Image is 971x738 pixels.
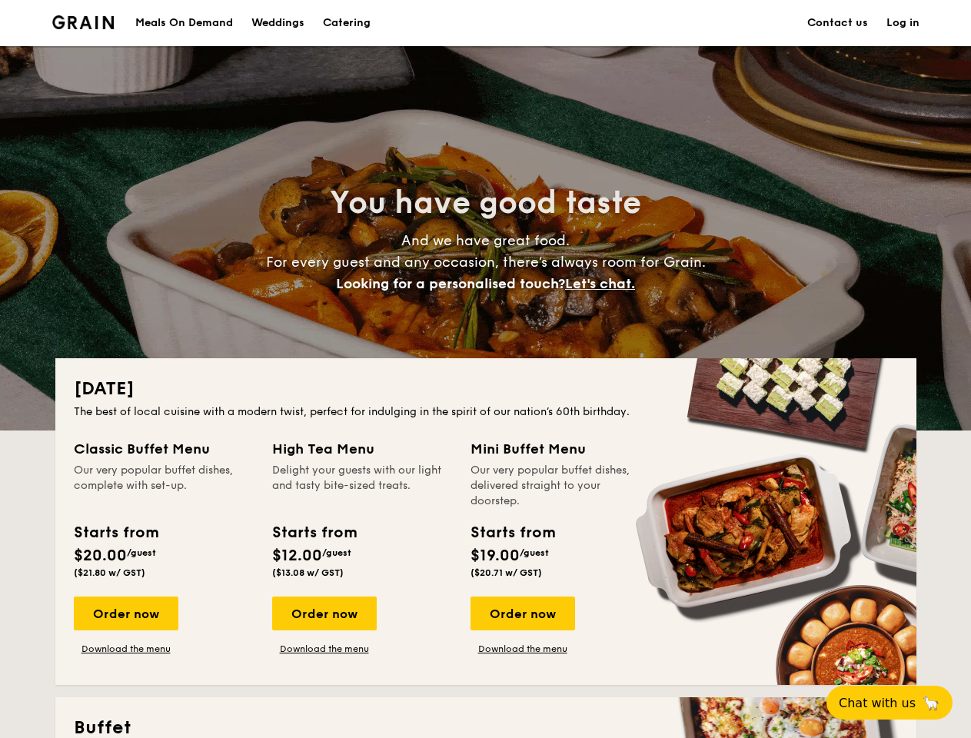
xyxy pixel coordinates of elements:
span: ($20.71 w/ GST) [471,567,542,578]
span: $19.00 [471,547,520,565]
span: $12.00 [272,547,322,565]
a: Download the menu [74,643,178,655]
div: Order now [471,597,575,630]
div: Our very popular buffet dishes, complete with set-up. [74,463,254,509]
h2: [DATE] [74,377,898,401]
span: Looking for a personalised touch? [336,275,565,292]
span: /guest [520,547,549,558]
span: And we have great food. For every guest and any occasion, there’s always room for Grain. [266,232,706,292]
div: Starts from [272,521,356,544]
span: Let's chat. [565,275,635,292]
div: Starts from [74,521,158,544]
span: You have good taste [330,184,641,221]
span: 🦙 [922,694,940,712]
a: Logotype [52,15,115,29]
div: Classic Buffet Menu [74,438,254,460]
span: /guest [322,547,351,558]
div: Order now [272,597,377,630]
span: Chat with us [839,696,916,710]
div: Order now [74,597,178,630]
div: Starts from [471,521,554,544]
div: Mini Buffet Menu [471,438,650,460]
span: ($21.80 w/ GST) [74,567,145,578]
img: Grain [52,15,115,29]
div: The best of local cuisine with a modern twist, perfect for indulging in the spirit of our nation’... [74,404,898,420]
a: Download the menu [471,643,575,655]
span: /guest [127,547,156,558]
span: $20.00 [74,547,127,565]
div: Our very popular buffet dishes, delivered straight to your doorstep. [471,463,650,509]
div: High Tea Menu [272,438,452,460]
div: Delight your guests with our light and tasty bite-sized treats. [272,463,452,509]
button: Chat with us🦙 [826,686,953,720]
span: ($13.08 w/ GST) [272,567,344,578]
a: Download the menu [272,643,377,655]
